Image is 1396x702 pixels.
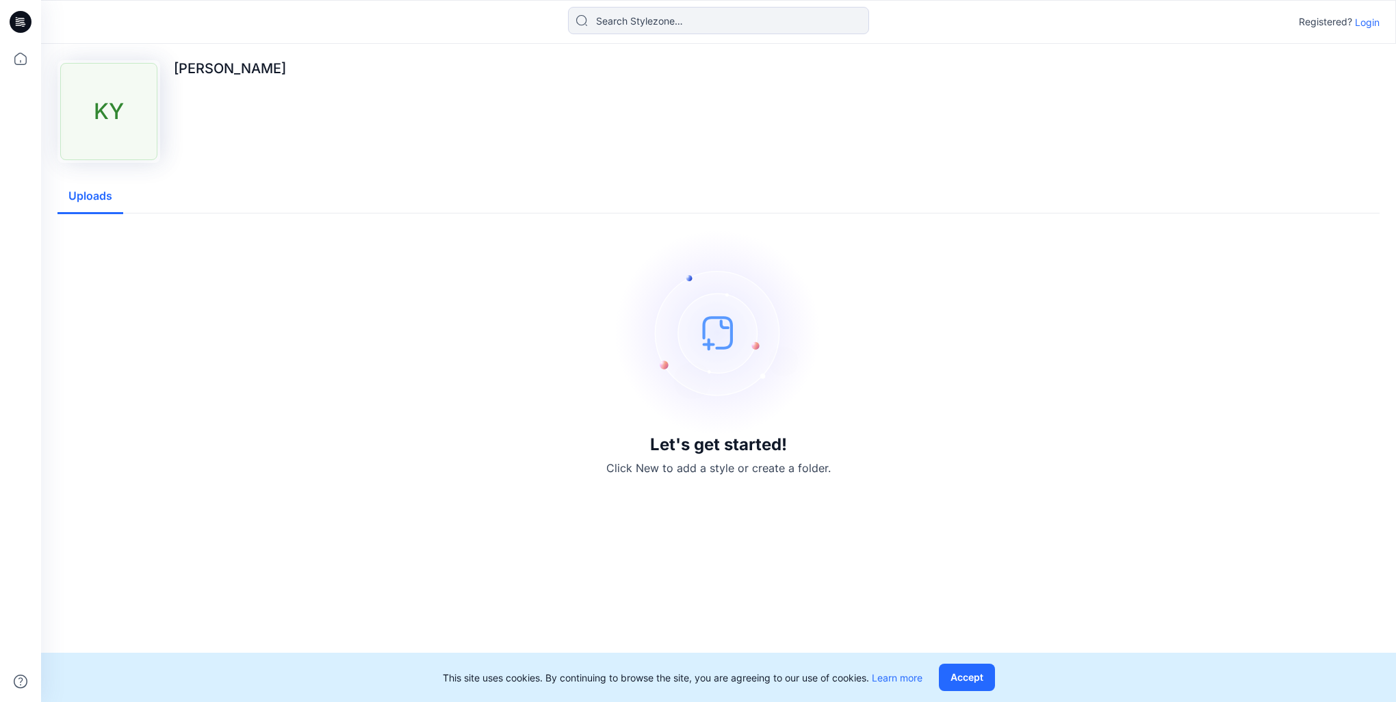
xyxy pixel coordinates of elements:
[174,60,286,77] p: [PERSON_NAME]
[616,230,821,435] img: empty-state-image.svg
[872,672,922,684] a: Learn more
[443,671,922,685] p: This site uses cookies. By continuing to browse the site, you are agreeing to our use of cookies.
[568,7,869,34] input: Search Stylezone…
[60,63,157,160] div: KY
[939,664,995,691] button: Accept
[1355,15,1380,29] p: Login
[1299,14,1352,30] p: Registered?
[57,179,123,214] button: Uploads
[606,460,831,476] p: Click New to add a style or create a folder.
[650,435,787,454] h3: Let's get started!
